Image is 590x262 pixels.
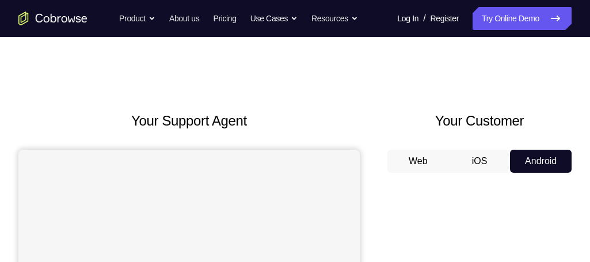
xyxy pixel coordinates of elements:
a: Go to the home page [18,12,87,25]
h2: Your Customer [387,111,572,131]
button: Resources [311,7,358,30]
button: iOS [449,150,511,173]
span: / [423,12,425,25]
a: Register [431,7,459,30]
button: Android [510,150,572,173]
button: Product [119,7,155,30]
button: Web [387,150,449,173]
a: Pricing [213,7,236,30]
button: Use Cases [250,7,298,30]
h2: Your Support Agent [18,111,360,131]
a: About us [169,7,199,30]
a: Try Online Demo [473,7,572,30]
a: Log In [397,7,418,30]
